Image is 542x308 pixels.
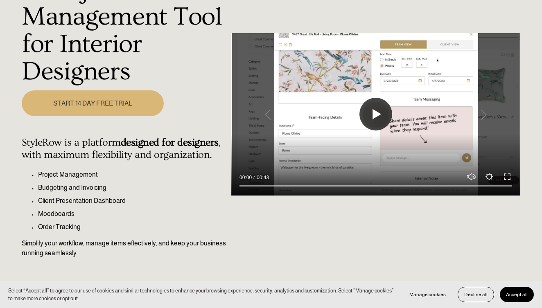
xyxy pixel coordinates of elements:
[458,287,494,302] button: Decline all
[506,292,528,297] span: Accept all
[38,196,227,206] p: Client Presentation Dashboard
[22,238,227,258] p: Simplify your workflow, manage items effectively, and keep your business running seamlessly.
[254,173,271,182] div: Duration
[8,287,395,302] p: Select “Accept all” to agree to our use of cookies and similar technologies to enhance your brows...
[38,170,227,180] p: Project Management
[403,287,452,302] button: Manage cookies
[359,98,392,130] button: Play
[38,183,227,193] p: Budgeting and Invoicing
[239,173,254,182] div: Current time
[409,292,446,297] span: Manage cookies
[22,137,227,161] h4: StyleRow is a platform , with maximum flexibility and organization.
[239,183,512,189] input: Seek
[22,90,164,116] a: START 14 DAY FREE TRIAL
[121,137,219,148] strong: designed for designers
[464,292,488,297] span: Decline all
[38,222,227,232] p: Order Tracking
[38,209,227,219] p: Moodboards
[500,287,534,302] button: Accept all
